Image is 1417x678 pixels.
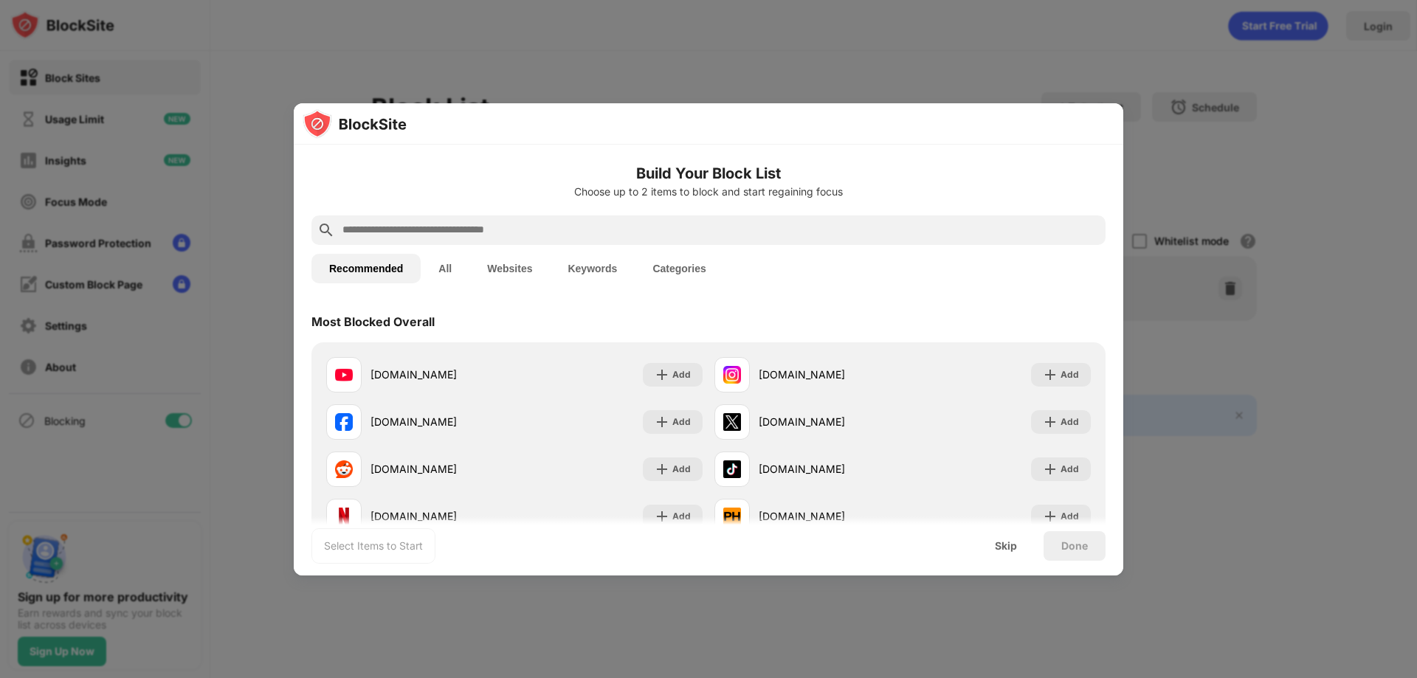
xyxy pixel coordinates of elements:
img: logo-blocksite.svg [303,109,407,139]
div: [DOMAIN_NAME] [370,508,514,524]
div: Add [672,415,691,429]
img: favicons [335,460,353,478]
div: Add [1061,462,1079,477]
div: Done [1061,540,1088,552]
div: [DOMAIN_NAME] [759,414,903,429]
div: Most Blocked Overall [311,314,435,329]
img: favicons [335,366,353,384]
button: Categories [635,254,723,283]
img: favicons [723,508,741,525]
div: [DOMAIN_NAME] [759,508,903,524]
div: Choose up to 2 items to block and start regaining focus [311,186,1106,198]
button: Websites [469,254,550,283]
div: Skip [995,540,1017,552]
img: search.svg [317,221,335,239]
img: favicons [723,413,741,431]
button: Keywords [550,254,635,283]
img: favicons [335,508,353,525]
div: Add [1061,509,1079,524]
button: Recommended [311,254,421,283]
div: Add [672,462,691,477]
img: favicons [335,413,353,431]
div: [DOMAIN_NAME] [370,461,514,477]
div: [DOMAIN_NAME] [370,367,514,382]
h6: Build Your Block List [311,162,1106,184]
img: favicons [723,460,741,478]
div: Select Items to Start [324,539,423,553]
div: [DOMAIN_NAME] [759,461,903,477]
button: All [421,254,469,283]
div: [DOMAIN_NAME] [759,367,903,382]
img: favicons [723,366,741,384]
div: [DOMAIN_NAME] [370,414,514,429]
div: Add [672,509,691,524]
div: Add [1061,415,1079,429]
div: Add [1061,367,1079,382]
div: Add [672,367,691,382]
